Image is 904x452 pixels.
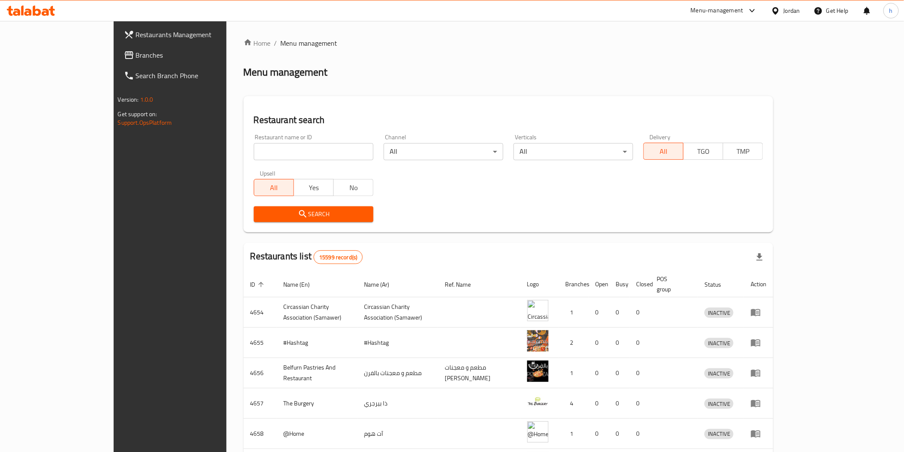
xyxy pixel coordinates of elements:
[297,182,330,194] span: Yes
[118,109,157,120] span: Get support on:
[520,271,559,297] th: Logo
[589,271,609,297] th: Open
[559,271,589,297] th: Branches
[254,143,373,160] input: Search for restaurant name or ID..
[527,361,549,382] img: Belfurn Pastries And Restaurant
[609,328,630,358] td: 0
[704,429,734,439] span: INACTIVE
[140,94,153,105] span: 1.0.0
[630,388,650,419] td: 0
[559,358,589,388] td: 1
[284,279,321,290] span: Name (En)
[277,388,358,419] td: The Burgery
[630,297,650,328] td: 0
[744,271,773,297] th: Action
[254,179,294,196] button: All
[704,308,734,318] span: INACTIVE
[277,328,358,358] td: #Hashtag
[647,145,680,158] span: All
[704,338,734,348] span: INACTIVE
[589,388,609,419] td: 0
[704,279,732,290] span: Status
[559,328,589,358] td: 2
[117,65,264,86] a: Search Branch Phone
[751,338,766,348] div: Menu
[751,429,766,439] div: Menu
[294,179,334,196] button: Yes
[630,358,650,388] td: 0
[751,368,766,378] div: Menu
[609,388,630,419] td: 0
[136,29,258,40] span: Restaurants Management
[704,308,734,318] div: INACTIVE
[683,143,723,160] button: TGO
[358,419,438,449] td: آت هوم
[314,253,362,261] span: 15599 record(s)
[751,307,766,317] div: Menu
[117,24,264,45] a: Restaurants Management
[274,38,277,48] li: /
[136,50,258,60] span: Branches
[136,70,258,81] span: Search Branch Phone
[630,271,650,297] th: Closed
[258,182,291,194] span: All
[358,297,438,328] td: ​Circassian ​Charity ​Association​ (Samawer)
[118,94,139,105] span: Version:
[250,250,363,264] h2: Restaurants list
[358,388,438,419] td: ذا بيرجري
[260,170,276,176] label: Upsell
[727,145,760,158] span: TMP
[609,358,630,388] td: 0
[704,369,734,379] span: INACTIVE
[527,391,549,412] img: The Burgery
[589,358,609,388] td: 0
[559,419,589,449] td: 1
[749,247,770,267] div: Export file
[889,6,893,15] span: h
[333,179,373,196] button: No
[314,250,363,264] div: Total records count
[261,209,367,220] span: Search
[254,206,373,222] button: Search
[704,399,734,409] span: INACTIVE
[609,271,630,297] th: Busy
[704,368,734,379] div: INACTIVE
[649,134,671,140] label: Delivery
[244,38,774,48] nav: breadcrumb
[704,399,734,409] div: INACTIVE
[589,328,609,358] td: 0
[250,279,267,290] span: ID
[751,398,766,408] div: Menu
[384,143,503,160] div: All
[358,358,438,388] td: مطعم و معجنات بالفرن
[643,143,684,160] button: All
[630,328,650,358] td: 0
[438,358,520,388] td: مطعم و معجنات [PERSON_NAME]
[364,279,401,290] span: Name (Ar)
[277,358,358,388] td: Belfurn Pastries And Restaurant
[254,114,763,126] h2: Restaurant search
[118,117,172,128] a: Support.OpsPlatform
[337,182,370,194] span: No
[445,279,482,290] span: Ref. Name
[281,38,338,48] span: Menu management
[630,419,650,449] td: 0
[609,419,630,449] td: 0
[277,297,358,328] td: ​Circassian ​Charity ​Association​ (Samawer)
[514,143,633,160] div: All
[609,297,630,328] td: 0
[691,6,743,16] div: Menu-management
[358,328,438,358] td: #Hashtag
[723,143,763,160] button: TMP
[527,421,549,443] img: @Home
[244,65,328,79] h2: Menu management
[527,300,549,321] img: ​Circassian ​Charity ​Association​ (Samawer)
[559,297,589,328] td: 1
[559,388,589,419] td: 4
[589,297,609,328] td: 0
[687,145,720,158] span: TGO
[784,6,800,15] div: Jordan
[277,419,358,449] td: @Home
